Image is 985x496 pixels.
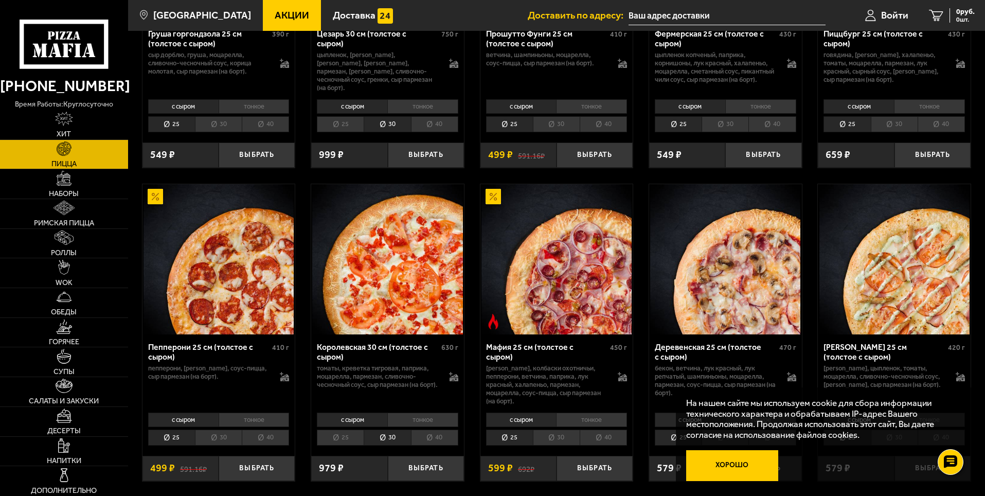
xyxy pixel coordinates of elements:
span: Акции [275,10,309,20]
li: 30 [364,430,410,446]
input: Ваш адрес доставки [629,6,826,25]
p: говядина, [PERSON_NAME], халапеньо, томаты, моцарелла, пармезан, лук красный, сырный соус, [PERSO... [823,51,945,84]
li: с сыром [148,99,219,114]
span: 579 ₽ [657,463,682,473]
li: 30 [195,430,242,446]
span: Десерты [47,427,81,434]
a: Чикен Ранч 25 см (толстое с сыром) [818,184,971,334]
span: WOK [56,279,73,286]
p: цыпленок, [PERSON_NAME], [PERSON_NAME], [PERSON_NAME], пармезан, [PERSON_NAME], сливочно-чесночны... [317,51,439,92]
li: 40 [411,116,458,132]
li: тонкое [387,413,458,427]
img: Пепперони 25 см (толстое с сыром) [144,184,294,334]
span: 410 г [272,343,289,352]
img: 15daf4d41897b9f0e9f617042186c801.svg [378,8,393,24]
img: Акционный [486,189,501,204]
s: 692 ₽ [518,463,534,473]
span: 979 ₽ [319,463,344,473]
span: 499 ₽ [150,463,175,473]
span: Войти [881,10,908,20]
p: пепперони, [PERSON_NAME], соус-пицца, сыр пармезан (на борт). [148,364,270,381]
button: Выбрать [388,143,464,168]
li: с сыром [823,99,894,114]
a: Деревенская 25 см (толстое с сыром) [649,184,802,334]
div: [PERSON_NAME] 25 см (толстое с сыром) [823,342,945,362]
li: тонкое [387,99,458,114]
p: бекон, ветчина, лук красный, лук репчатый, шампиньоны, моцарелла, пармезан, соус-пицца, сыр парме... [655,364,777,397]
li: тонкое [219,413,290,427]
p: цыпленок копченый, паприка, корнишоны, лук красный, халапеньо, моцарелла, сметанный соус, пикантн... [655,51,777,84]
a: АкционныйПепперони 25 см (толстое с сыром) [142,184,295,334]
li: с сыром [317,413,387,427]
div: Пепперони 25 см (толстое с сыром) [148,342,270,362]
span: Горячее [49,338,79,345]
span: 390 г [272,30,289,39]
img: Деревенская 25 см (толстое с сыром) [650,184,800,334]
li: 25 [317,430,364,446]
span: 0 шт. [956,16,975,23]
img: Акционный [148,189,163,204]
p: На нашем сайте мы используем cookie для сбора информации технического характера и обрабатываем IP... [686,398,955,440]
p: ветчина, шампиньоны, моцарелла, соус-пицца, сыр пармезан (на борт). [486,51,608,67]
span: [GEOGRAPHIC_DATA] [153,10,251,20]
li: 25 [655,430,702,446]
span: 549 ₽ [657,150,682,160]
li: 40 [580,116,627,132]
span: 430 г [779,30,796,39]
span: 999 ₽ [319,150,344,160]
li: тонкое [219,99,290,114]
span: 0 руб. [956,8,975,15]
li: тонкое [556,413,627,427]
button: Выбрать [725,143,801,168]
li: 40 [580,430,627,446]
li: 40 [918,116,965,132]
div: Мафия 25 см (толстое с сыром) [486,342,608,362]
span: Римская пицца [34,219,94,226]
s: 591.16 ₽ [180,463,207,473]
li: тонкое [725,99,796,114]
li: с сыром [655,99,725,114]
button: Выбрать [557,456,633,481]
span: Хит [57,130,71,137]
li: 30 [533,430,580,446]
p: [PERSON_NAME], колбаски охотничьи, пепперони, ветчина, паприка, лук красный, халапеньо, пармезан,... [486,364,608,405]
li: с сыром [655,413,725,427]
span: 430 г [948,30,965,39]
div: Королевская 30 см (толстое с сыром) [317,342,439,362]
span: 499 ₽ [488,150,513,160]
button: Выбрать [388,456,464,481]
span: Дополнительно [31,487,97,494]
span: Обеды [51,308,77,315]
li: 40 [748,116,796,132]
li: 25 [655,116,702,132]
p: сыр дорблю, груша, моцарелла, сливочно-чесночный соус, корица молотая, сыр пармезан (на борт). [148,51,270,76]
li: 30 [533,116,580,132]
li: 40 [242,116,289,132]
span: Салаты и закуски [29,397,99,404]
div: Цезарь 30 см (толстое с сыром) [317,29,439,48]
img: Острое блюдо [486,314,501,329]
span: 450 г [610,343,627,352]
li: 25 [148,116,195,132]
span: Доставка [333,10,375,20]
li: тонкое [894,99,965,114]
button: Хорошо [686,450,779,481]
li: с сыром [317,99,387,114]
li: 25 [148,430,195,446]
img: Чикен Ранч 25 см (толстое с сыром) [819,184,970,334]
li: 30 [195,116,242,132]
span: 630 г [441,343,458,352]
span: Пицца [51,160,77,167]
div: Прошутто Фунги 25 см (толстое с сыром) [486,29,608,48]
div: Груша горгондзола 25 см (толстое с сыром) [148,29,270,48]
button: Выбрать [557,143,633,168]
span: Супы [53,368,75,375]
span: 750 г [441,30,458,39]
img: Мафия 25 см (толстое с сыром) [481,184,632,334]
li: 30 [871,116,918,132]
div: Деревенская 25 см (толстое с сыром) [655,342,777,362]
span: 549 ₽ [150,150,175,160]
s: 591.16 ₽ [518,150,545,160]
button: Выбрать [894,143,971,168]
span: 420 г [948,343,965,352]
